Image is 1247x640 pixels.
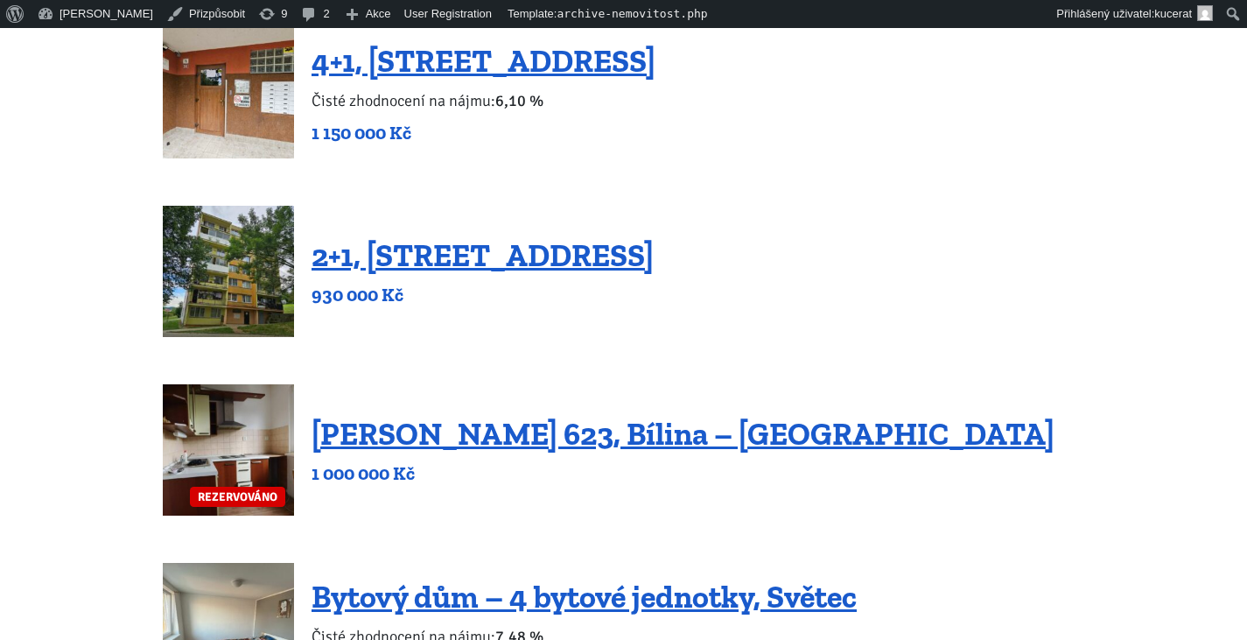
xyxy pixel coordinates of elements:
[312,88,655,113] p: Čisté zhodnocení na nájmu:
[312,578,857,615] a: Bytový dům – 4 bytové jednotky, Světec
[312,121,655,145] p: 1 150 000 Kč
[1154,7,1192,20] span: kucerat
[312,236,654,274] a: 2+1, [STREET_ADDRESS]
[312,42,655,80] a: 4+1, [STREET_ADDRESS]
[312,415,1054,453] a: [PERSON_NAME] 623, Bílina – [GEOGRAPHIC_DATA]
[312,283,654,307] p: 930 000 Kč
[557,7,707,20] span: archive-nemovitost.php
[312,461,1054,486] p: 1 000 000 Kč
[163,384,294,516] a: REZERVOVÁNO
[495,91,543,110] b: 6,10 %
[190,487,285,507] span: REZERVOVÁNO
